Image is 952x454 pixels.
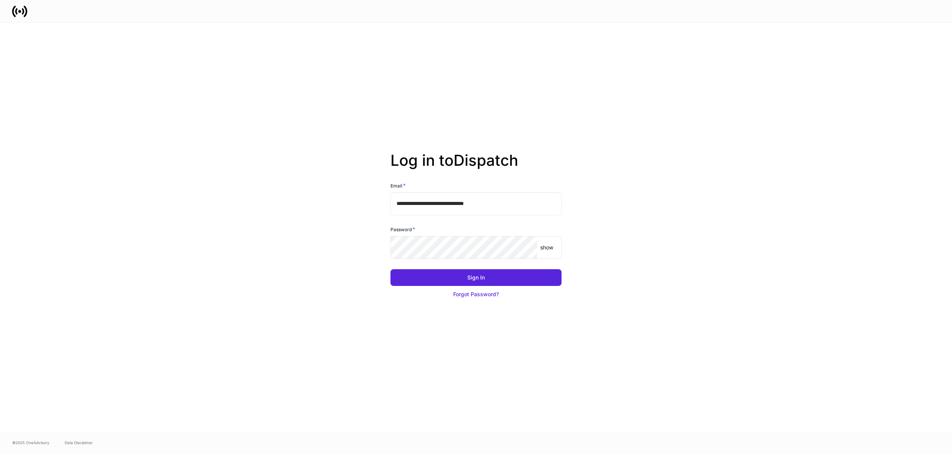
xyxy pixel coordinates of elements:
[12,440,49,446] span: © 2025 OneAdvisory
[390,151,562,182] h2: Log in to Dispatch
[390,225,415,233] h6: Password
[390,286,562,303] button: Forgot Password?
[390,269,562,286] button: Sign In
[467,274,485,281] div: Sign In
[390,182,406,189] h6: Email
[540,244,553,251] p: show
[65,440,93,446] a: Data Disclaimer
[453,290,499,298] div: Forgot Password?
